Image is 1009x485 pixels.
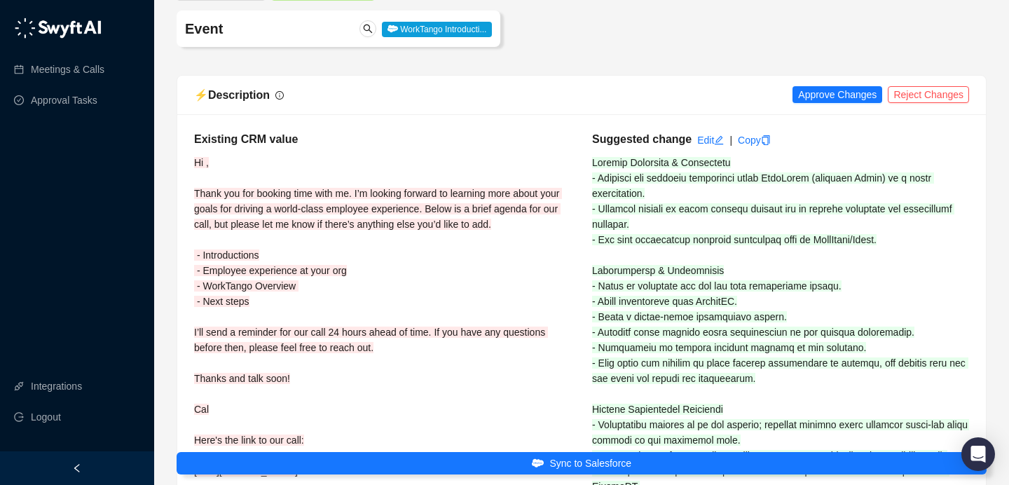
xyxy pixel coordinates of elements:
div: Open Intercom Messenger [961,437,995,471]
span: Reject Changes [893,87,963,102]
span: Logout [31,403,61,431]
h4: Event [185,19,360,39]
span: logout [14,412,24,422]
button: Reject Changes [888,86,969,103]
a: Copy [738,135,771,146]
span: edit [714,135,724,145]
img: logo-05li4sbe.png [14,18,102,39]
a: Integrations [31,372,82,400]
span: search [363,24,373,34]
span: Approve Changes [798,87,877,102]
span: WorkTango Introducti... [382,22,493,37]
a: Edit [697,135,724,146]
a: WorkTango Introducti... [382,23,493,34]
h5: Existing CRM value [194,131,571,148]
span: ⚡️ Description [194,89,270,101]
h5: Suggested change [592,131,692,148]
button: Approve Changes [792,86,882,103]
button: Sync to Salesforce [177,452,987,474]
span: left [72,463,82,473]
span: info-circle [275,91,284,100]
a: Approval Tasks [31,86,97,114]
a: Meetings & Calls [31,55,104,83]
span: Sync to Salesforce [549,456,631,471]
span: copy [761,135,771,145]
div: | [729,132,732,148]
